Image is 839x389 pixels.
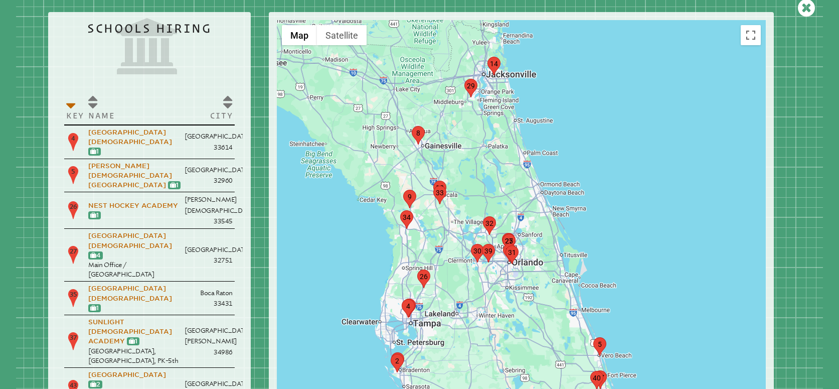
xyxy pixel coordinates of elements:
a: [GEOGRAPHIC_DATA][DEMOGRAPHIC_DATA] [88,285,172,302]
a: 1 [170,181,179,189]
div: marker32 [483,216,496,235]
div: marker29 [464,79,477,97]
p: Key [66,110,84,120]
a: Sunlight [DEMOGRAPHIC_DATA] Academy [88,318,172,345]
p: [GEOGRAPHIC_DATA] 33614 [185,131,233,153]
div: marker30 [471,244,484,263]
p: 4 [66,132,80,152]
p: 37 [66,331,80,351]
p: 26 [66,200,80,220]
div: marker34 [400,210,413,229]
p: Name [88,110,181,120]
a: [PERSON_NAME][DEMOGRAPHIC_DATA][GEOGRAPHIC_DATA] [88,162,172,189]
p: [GEOGRAPHIC_DATA][PERSON_NAME] 34986 [185,325,233,357]
p: [GEOGRAPHIC_DATA] 32751 [185,244,233,266]
a: 2 [90,380,100,388]
div: marker5 [593,337,606,356]
div: marker8 [412,126,425,145]
a: 1 [129,337,137,345]
a: 1 [90,304,99,312]
div: marker31 [506,245,519,264]
a: [GEOGRAPHIC_DATA] [88,371,166,378]
a: Nest Hockey Academy [88,202,178,209]
div: marker14 [487,57,500,75]
p: 5 [66,165,80,185]
div: marker39 [482,244,495,263]
div: marker42 [403,299,416,317]
div: marker33 [433,186,446,204]
div: marker10 [503,243,516,262]
div: marker37 [594,370,607,389]
button: Show street map [282,25,317,45]
p: 27 [66,245,80,265]
a: 4 [90,251,101,259]
div: marker28 [502,233,515,251]
div: marker3 [391,352,404,371]
a: [GEOGRAPHIC_DATA][DEMOGRAPHIC_DATA] [88,128,172,146]
div: marker9 [403,190,416,208]
button: Toggle fullscreen view [741,25,761,45]
div: marker12 [433,181,446,199]
p: [PERSON_NAME][DEMOGRAPHIC_DATA] 33545 [185,194,233,226]
a: [GEOGRAPHIC_DATA][DEMOGRAPHIC_DATA] [88,232,172,249]
div: marker27 [502,234,516,252]
p: Boca Raton 33431 [185,288,233,309]
button: Show satellite imagery [317,25,367,45]
a: 1 [90,148,99,155]
div: marker4 [402,299,415,318]
a: 1 [90,211,99,219]
p: City [185,110,233,120]
div: marker26 [417,270,430,288]
p: 35 [66,288,80,308]
p: [GEOGRAPHIC_DATA] 32960 [185,165,233,186]
p: Main Office / [GEOGRAPHIC_DATA] [88,260,181,279]
div: marker2 [391,354,404,372]
p: [GEOGRAPHIC_DATA], [GEOGRAPHIC_DATA], PK-5th [88,346,181,365]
